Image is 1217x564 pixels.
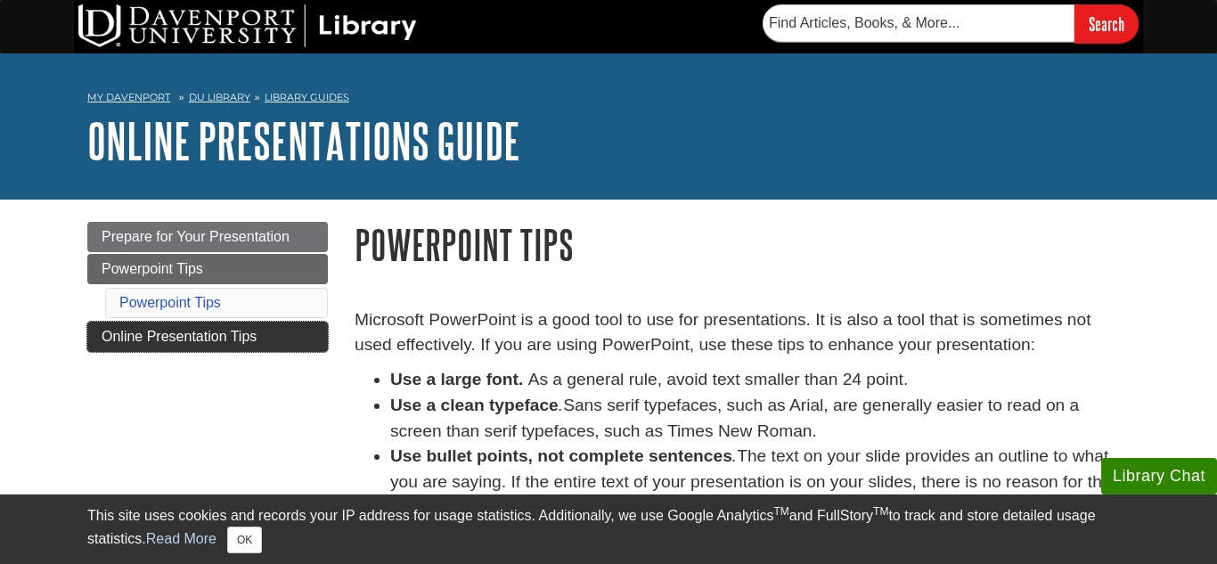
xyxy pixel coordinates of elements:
[763,4,1139,43] form: Searches DU Library's articles, books, and more
[87,113,520,168] a: Online Presentations Guide
[87,86,1130,114] nav: breadcrumb
[1074,4,1139,43] input: Search
[87,90,170,105] a: My Davenport
[78,4,417,47] img: DU Library
[102,229,290,244] span: Prepare for Your Presentation
[873,505,888,518] sup: TM
[390,393,1130,445] li: Sans serif typefaces, such as Arial, are generally easier to read on a screen than serif typeface...
[87,505,1130,553] div: This site uses cookies and records your IP address for usage statistics. Additionally, we use Goo...
[355,222,1130,267] h1: Powerpoint Tips
[1101,458,1217,495] button: Library Chat
[763,4,1074,42] input: Find Articles, Books, & More...
[390,367,1130,393] li: As a general rule, avoid text smaller than 24 point.
[146,531,216,546] a: Read More
[390,396,559,414] strong: Use a clean typeface
[559,396,563,414] em: .
[773,505,788,518] sup: TM
[87,254,328,284] a: Powerpoint Tips
[87,222,328,352] div: Guide Page Menu
[189,91,250,103] a: DU Library
[87,222,328,252] a: Prepare for Your Presentation
[265,91,349,103] a: Library Guides
[227,527,262,553] button: Close
[732,446,737,465] em: .
[102,261,203,276] span: Powerpoint Tips
[390,446,732,465] strong: Use bullet points, not complete sentences
[390,370,523,388] strong: Use a large font.
[102,329,257,344] span: Online Presentation Tips
[119,295,221,310] a: Powerpoint Tips
[87,322,328,352] a: Online Presentation Tips
[355,307,1130,359] p: Microsoft PowerPoint is a good tool to use for presentations. It is also a tool that is sometimes...
[390,444,1130,546] li: The text on your slide provides an outline to what you are saying. If the entire text of your pre...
